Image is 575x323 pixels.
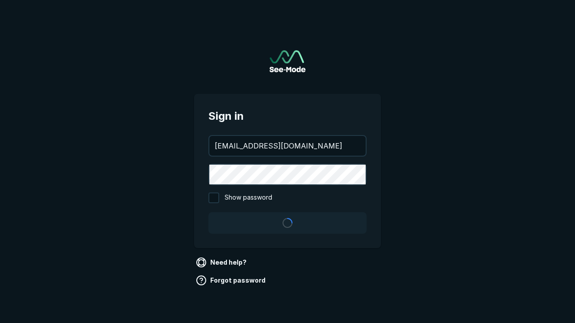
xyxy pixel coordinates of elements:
input: your@email.com [209,136,366,156]
a: Go to sign in [270,50,305,72]
span: Show password [225,192,272,203]
a: Need help? [194,255,250,270]
a: Forgot password [194,273,269,288]
span: Sign in [208,108,367,124]
img: See-Mode Logo [270,50,305,72]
